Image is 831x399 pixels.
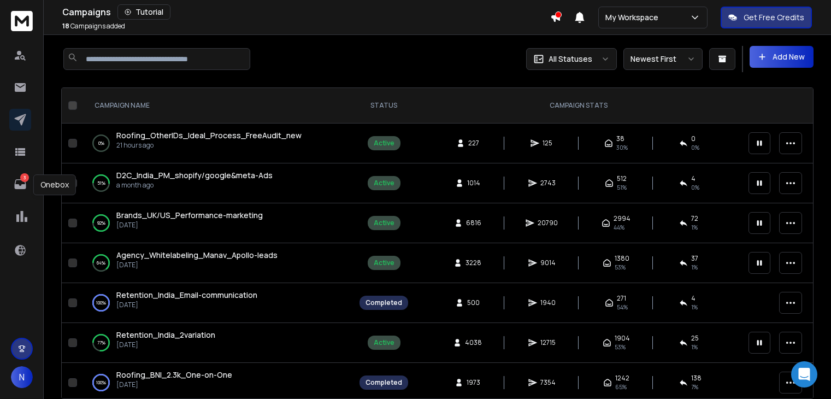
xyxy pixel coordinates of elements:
[98,138,104,149] p: 0 %
[617,303,628,312] span: 54 %
[116,290,257,301] a: Retention_India_Email-communication
[691,263,698,272] span: 1 %
[96,297,106,308] p: 100 %
[116,380,232,389] p: [DATE]
[116,181,273,190] p: a month ago
[97,178,105,189] p: 51 %
[97,337,105,348] p: 77 %
[615,343,626,351] span: 53 %
[374,179,394,187] div: Active
[81,124,353,163] td: 0%Roofing_OtherIDs_Ideal_Process_FreeAudit_new21 hours ago
[614,223,624,232] span: 44 %
[465,259,481,267] span: 3228
[20,173,29,182] p: 3
[614,214,630,223] span: 2994
[374,139,394,148] div: Active
[62,22,125,31] p: Campaigns added
[116,261,278,269] p: [DATE]
[467,179,480,187] span: 1014
[615,383,627,391] span: 65 %
[11,366,33,388] button: N
[353,88,415,124] th: STATUS
[116,170,273,180] span: D2C_India_PM_shopify/google&meta-Ads
[81,323,353,363] td: 77%Retention_India_2variation[DATE]
[617,294,626,303] span: 271
[605,12,663,23] p: My Workspace
[116,341,215,349] p: [DATE]
[540,298,556,307] span: 1940
[62,21,69,31] span: 18
[540,378,556,387] span: 7354
[116,250,278,261] a: Agency_Whitelabeling_Manav_Apollo-leads
[97,218,105,228] p: 92 %
[617,183,627,192] span: 51 %
[691,174,696,183] span: 4
[465,338,482,347] span: 4038
[615,263,626,272] span: 53 %
[33,174,76,195] div: Onebox
[744,12,804,23] p: Get Free Credits
[721,7,812,28] button: Get Free Credits
[374,259,394,267] div: Active
[616,134,624,143] span: 38
[374,338,394,347] div: Active
[116,141,302,150] p: 21 hours ago
[467,378,480,387] span: 1973
[116,130,302,141] a: Roofing_OtherIDs_Ideal_Process_FreeAudit_new
[116,170,273,181] a: D2C_India_PM_shopify/google&meta-Ads
[466,219,481,227] span: 6816
[116,130,302,140] span: Roofing_OtherIDs_Ideal_Process_FreeAudit_new
[691,134,696,143] span: 0
[415,88,742,124] th: CAMPAIGN STATS
[691,334,699,343] span: 25
[467,298,480,307] span: 500
[750,46,814,68] button: Add New
[540,259,556,267] span: 9014
[81,283,353,323] td: 100%Retention_India_Email-communication[DATE]
[468,139,479,148] span: 227
[97,257,105,268] p: 64 %
[691,294,696,303] span: 4
[116,221,263,230] p: [DATE]
[81,203,353,243] td: 92%Brands_UK/US_Performance-marketing[DATE]
[615,334,630,343] span: 1904
[691,143,699,152] span: 0 %
[81,163,353,203] td: 51%D2C_India_PM_shopify/google&meta-Adsa month ago
[116,210,263,220] span: Brands_UK/US_Performance-marketing
[540,338,556,347] span: 12715
[691,343,698,351] span: 1 %
[549,54,592,64] p: All Statuses
[366,298,402,307] div: Completed
[791,361,817,388] div: Open Intercom Messenger
[615,374,629,383] span: 1242
[116,330,215,341] a: Retention_India_2variation
[374,219,394,227] div: Active
[691,383,698,391] span: 7 %
[623,48,703,70] button: Newest First
[116,210,263,221] a: Brands_UK/US_Performance-marketing
[116,250,278,260] span: Agency_Whitelabeling_Manav_Apollo-leads
[116,301,257,309] p: [DATE]
[691,374,702,383] span: 138
[617,174,627,183] span: 512
[62,4,550,20] div: Campaigns
[81,88,353,124] th: CAMPAIGN NAME
[366,378,402,387] div: Completed
[81,243,353,283] td: 64%Agency_Whitelabeling_Manav_Apollo-leads[DATE]
[543,139,553,148] span: 125
[691,183,699,192] span: 0 %
[9,173,31,195] a: 3
[691,254,698,263] span: 37
[691,303,698,312] span: 1 %
[691,223,698,232] span: 1 %
[615,254,629,263] span: 1380
[538,219,558,227] span: 20790
[116,369,232,380] a: Roofing_BNI_2.3k_One-on-One
[117,4,170,20] button: Tutorial
[540,179,556,187] span: 2743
